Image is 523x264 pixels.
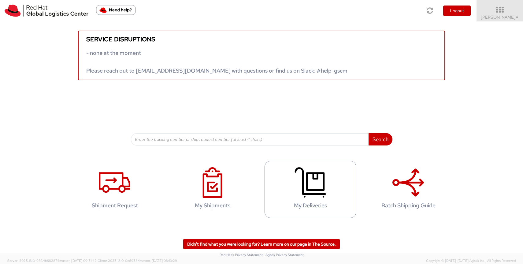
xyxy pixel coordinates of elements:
[515,15,519,20] span: ▼
[7,258,97,263] span: Server: 2025.18.0-9334b682874
[481,14,519,20] span: [PERSON_NAME]
[220,253,263,257] a: Red Hat's Privacy Statement
[362,161,454,218] a: Batch Shipping Guide
[167,161,258,218] a: My Shipments
[183,239,340,249] a: Didn't find what you were looking for? Learn more on our page in The Source.
[265,161,356,218] a: My Deliveries
[75,202,154,209] h4: Shipment Request
[86,49,347,74] span: - none at the moment Please reach out to [EMAIL_ADDRESS][DOMAIN_NAME] with questions or find us o...
[271,202,350,209] h4: My Deliveries
[98,258,177,263] span: Client: 2025.18.0-0e69584
[59,258,97,263] span: master, [DATE] 09:51:42
[140,258,177,263] span: master, [DATE] 08:10:29
[96,5,136,15] button: Need help?
[86,36,437,43] h5: Service disruptions
[69,161,161,218] a: Shipment Request
[443,6,471,16] button: Logout
[369,202,448,209] h4: Batch Shipping Guide
[131,133,369,145] input: Enter the tracking number or ship request number (at least 4 chars)
[173,202,252,209] h4: My Shipments
[264,253,304,257] a: | Agistix Privacy Statement
[78,31,445,80] a: Service disruptions - none at the moment Please reach out to [EMAIL_ADDRESS][DOMAIN_NAME] with qu...
[369,133,392,145] button: Search
[426,258,516,263] span: Copyright © [DATE]-[DATE] Agistix Inc., All Rights Reserved
[5,5,88,17] img: rh-logistics-00dfa346123c4ec078e1.svg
